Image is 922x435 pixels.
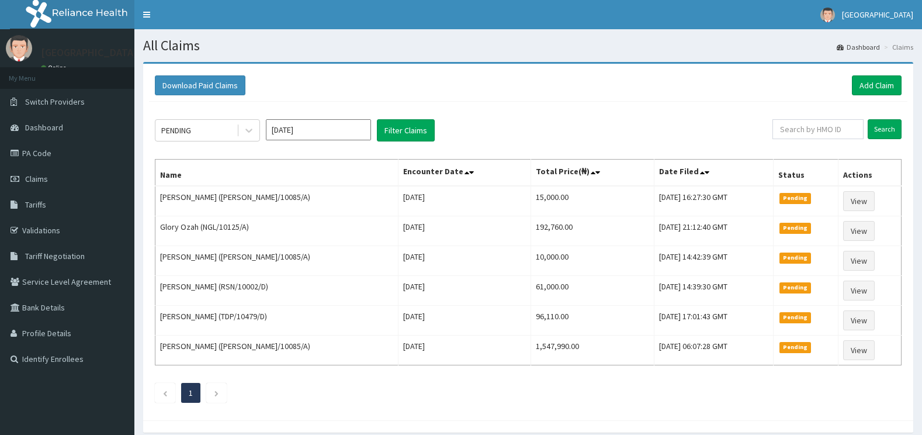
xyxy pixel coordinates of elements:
td: [DATE] [398,216,531,246]
a: Page 1 is your current page [189,388,193,398]
td: [DATE] 14:42:39 GMT [654,246,773,276]
td: [DATE] [398,246,531,276]
span: Claims [25,174,48,184]
span: Tariffs [25,199,46,210]
p: [GEOGRAPHIC_DATA] [41,47,137,58]
span: Pending [779,282,812,293]
a: Add Claim [852,75,902,95]
td: [DATE] [398,306,531,336]
a: View [843,221,875,241]
a: View [843,310,875,330]
li: Claims [881,42,913,52]
a: View [843,340,875,360]
a: View [843,251,875,271]
h1: All Claims [143,38,913,53]
td: 15,000.00 [531,186,654,216]
td: [PERSON_NAME] (RSN/10002/D) [155,276,398,306]
img: User Image [6,35,32,61]
td: 1,547,990.00 [531,336,654,365]
td: 61,000.00 [531,276,654,306]
td: [PERSON_NAME] ([PERSON_NAME]/10085/A) [155,186,398,216]
td: Glory Ozah (NGL/10125/A) [155,216,398,246]
td: 192,760.00 [531,216,654,246]
span: Pending [779,342,812,353]
td: [DATE] [398,186,531,216]
span: Pending [779,312,812,323]
button: Filter Claims [377,119,435,141]
td: 96,110.00 [531,306,654,336]
th: Name [155,160,398,187]
td: [DATE] [398,276,531,306]
a: View [843,191,875,211]
td: [DATE] [398,336,531,365]
span: Pending [779,253,812,263]
a: Online [41,64,69,72]
input: Search [868,119,902,139]
span: Pending [779,193,812,203]
td: 10,000.00 [531,246,654,276]
span: Pending [779,223,812,233]
a: Previous page [162,388,168,398]
td: [DATE] 06:07:28 GMT [654,336,773,365]
img: User Image [820,8,835,22]
td: [DATE] 16:27:30 GMT [654,186,773,216]
td: [PERSON_NAME] (TDP/10479/D) [155,306,398,336]
td: [PERSON_NAME] ([PERSON_NAME]/10085/A) [155,336,398,365]
span: [GEOGRAPHIC_DATA] [842,9,913,20]
input: Select Month and Year [266,119,371,140]
th: Total Price(₦) [531,160,654,187]
a: View [843,281,875,301]
a: Dashboard [837,42,880,52]
button: Download Paid Claims [155,75,245,95]
th: Date Filed [654,160,773,187]
a: Next page [214,388,219,398]
div: PENDING [161,125,191,136]
td: [PERSON_NAME] ([PERSON_NAME]/10085/A) [155,246,398,276]
td: [DATE] 21:12:40 GMT [654,216,773,246]
td: [DATE] 17:01:43 GMT [654,306,773,336]
input: Search by HMO ID [772,119,864,139]
th: Actions [838,160,902,187]
th: Encounter Date [398,160,531,187]
span: Tariff Negotiation [25,251,85,261]
td: [DATE] 14:39:30 GMT [654,276,773,306]
span: Switch Providers [25,96,85,107]
span: Dashboard [25,122,63,133]
th: Status [773,160,838,187]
